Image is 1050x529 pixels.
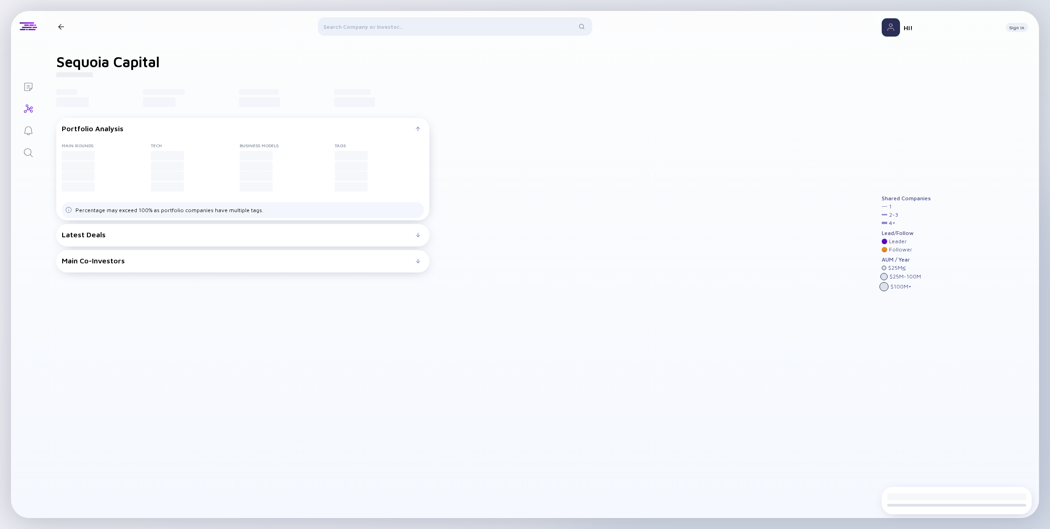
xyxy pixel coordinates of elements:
[889,246,912,253] div: Follower
[882,195,931,202] div: Shared Companies
[902,265,906,271] div: ≤
[11,141,45,163] a: Search
[890,283,911,290] div: $ 100M +
[904,24,998,32] div: Hi!
[889,220,895,226] div: 4 +
[65,207,72,213] img: Tags Dislacimer info icon
[62,124,416,133] div: Portfolio Analysis
[11,97,45,119] a: Investor Map
[62,256,416,265] div: Main Co-Investors
[889,212,898,218] div: 2 - 3
[889,203,892,210] div: 1
[56,53,160,70] h1: Sequoia Capital
[584,192,753,339] img: graph-loading.svg
[75,207,263,214] div: Percentage may exceed 100% as portfolio companies have multiple tags.
[11,119,45,141] a: Reminders
[882,18,900,37] img: Profile Picture
[62,230,416,239] div: Latest Deals
[889,273,921,280] div: $ 25M - 100M
[882,256,931,263] div: AUM / Year
[240,143,335,148] div: Business Models
[1006,23,1028,32] button: Sign In
[335,143,424,148] div: Tags
[62,143,151,148] div: Main rounds
[889,238,907,245] div: Leader
[882,230,931,236] div: Lead/Follow
[11,75,45,97] a: Lists
[888,265,906,271] div: $ 25M
[151,143,240,148] div: Tech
